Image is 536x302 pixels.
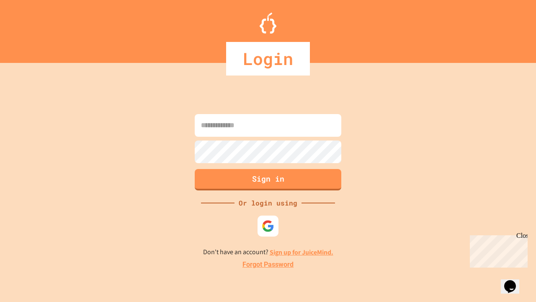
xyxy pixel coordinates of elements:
a: Sign up for JuiceMind. [270,248,333,257]
div: Or login using [234,198,301,208]
p: Don't have an account? [203,247,333,258]
iframe: chat widget [466,232,528,268]
div: Chat with us now!Close [3,3,58,53]
button: Sign in [195,169,341,190]
img: Logo.svg [260,13,276,34]
img: google-icon.svg [262,220,274,232]
a: Forgot Password [242,260,294,270]
div: Login [226,42,310,75]
iframe: chat widget [501,268,528,294]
